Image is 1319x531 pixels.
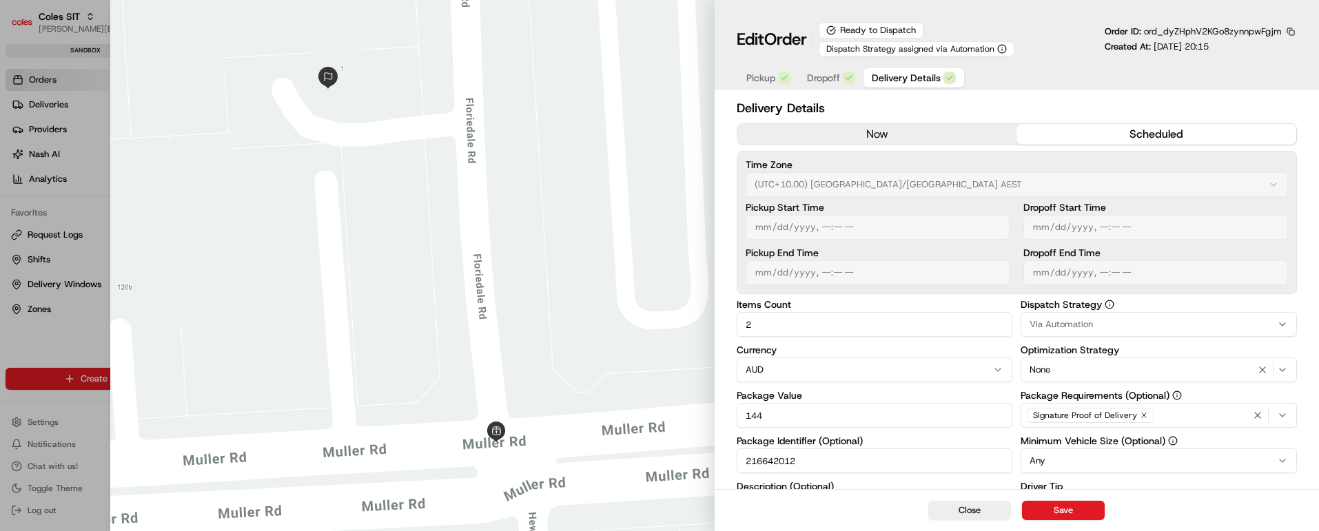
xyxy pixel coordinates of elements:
[1021,436,1297,446] label: Minimum Vehicle Size (Optional)
[737,98,1297,118] h2: Delivery Details
[737,300,1013,309] label: Items Count
[746,71,775,85] span: Pickup
[36,89,227,103] input: Clear
[819,22,923,39] div: Ready to Dispatch
[928,501,1011,520] button: Close
[826,43,994,54] span: Dispatch Strategy assigned via Automation
[1172,391,1182,400] button: Package Requirements (Optional)
[1021,357,1297,382] button: None
[1021,300,1297,309] label: Dispatch Strategy
[819,41,1014,56] button: Dispatch Strategy assigned via Automation
[1022,501,1105,520] button: Save
[14,14,41,41] img: Nash
[1105,300,1114,309] button: Dispatch Strategy
[234,136,251,152] button: Start new chat
[1105,25,1282,38] p: Order ID:
[28,200,105,214] span: Knowledge Base
[737,391,1013,400] label: Package Value
[14,55,251,77] p: Welcome 👋
[737,345,1013,355] label: Currency
[1144,25,1282,37] span: ord_dyZHphV2KGo8zynnpwFgjm
[47,132,226,145] div: Start new chat
[1033,410,1137,421] span: Signature Proof of Delivery
[1030,318,1093,331] span: Via Automation
[137,233,167,244] span: Pylon
[737,436,1013,446] label: Package Identifier (Optional)
[1021,345,1297,355] label: Optimization Strategy
[116,201,127,212] div: 💻
[111,194,227,219] a: 💻API Documentation
[8,194,111,219] a: 📗Knowledge Base
[1030,364,1050,376] span: None
[1021,391,1297,400] label: Package Requirements (Optional)
[807,71,840,85] span: Dropoff
[1023,248,1288,258] label: Dropoff End Time
[97,233,167,244] a: Powered byPylon
[1105,41,1209,53] p: Created At:
[737,481,1013,491] label: Description (Optional)
[746,248,1010,258] label: Pickup End Time
[737,448,1013,473] input: Enter package identifier
[1168,436,1178,446] button: Minimum Vehicle Size (Optional)
[746,202,1010,212] label: Pickup Start Time
[737,312,1013,337] input: Enter items count
[130,200,221,214] span: API Documentation
[872,71,941,85] span: Delivery Details
[1016,124,1296,145] button: scheduled
[1021,481,1297,491] label: Driver Tip
[14,132,39,156] img: 1736555255976-a54dd68f-1ca7-489b-9aae-adbdc363a1c4
[737,28,807,50] h1: Edit
[737,124,1017,145] button: now
[14,201,25,212] div: 📗
[47,145,174,156] div: We're available if you need us!
[1023,202,1288,212] label: Dropoff Start Time
[746,160,1288,169] label: Time Zone
[1021,403,1297,428] button: Signature Proof of Delivery
[1021,312,1297,337] button: Via Automation
[737,403,1013,428] input: Enter package value
[1154,41,1209,52] span: [DATE] 20:15
[764,28,807,50] span: Order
